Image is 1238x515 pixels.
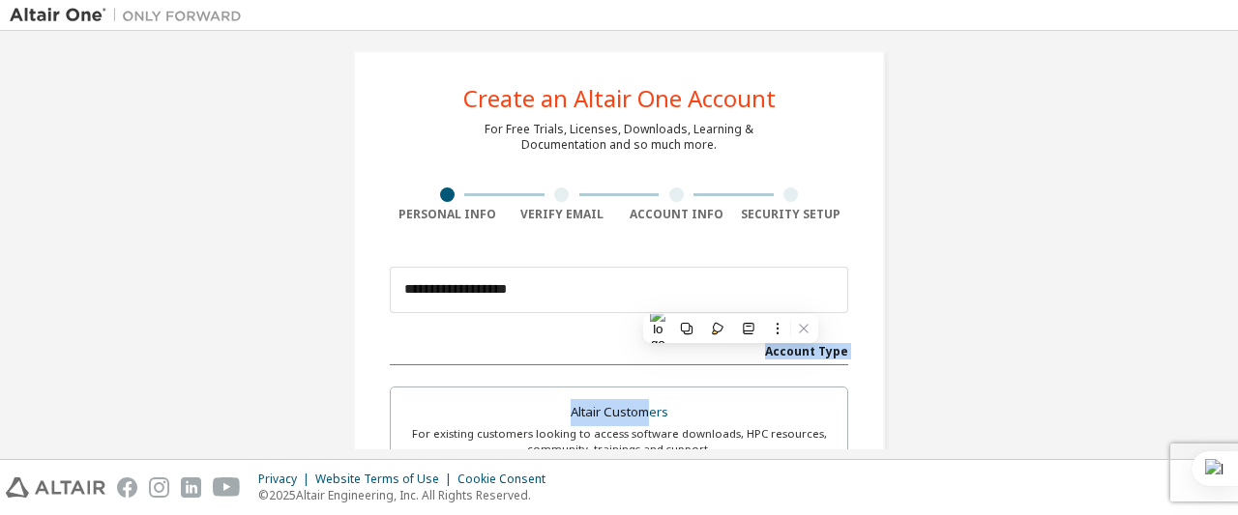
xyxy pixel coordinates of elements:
[505,207,620,222] div: Verify Email
[6,477,105,498] img: altair_logo.svg
[390,207,505,222] div: Personal Info
[734,207,849,222] div: Security Setup
[402,426,836,457] div: For existing customers looking to access software downloads, HPC resources, community, trainings ...
[258,487,557,503] p: © 2025 Altair Engineering, Inc. All Rights Reserved.
[619,207,734,222] div: Account Info
[315,472,457,487] div: Website Terms of Use
[10,6,251,25] img: Altair One
[485,122,753,153] div: For Free Trials, Licenses, Downloads, Learning & Documentation and so much more.
[117,477,137,498] img: facebook.svg
[181,477,201,498] img: linkedin.svg
[402,399,836,426] div: Altair Customers
[149,477,169,498] img: instagram.svg
[213,477,241,498] img: youtube.svg
[258,472,315,487] div: Privacy
[463,87,776,110] div: Create an Altair One Account
[390,334,848,365] div: Account Type
[457,472,557,487] div: Cookie Consent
